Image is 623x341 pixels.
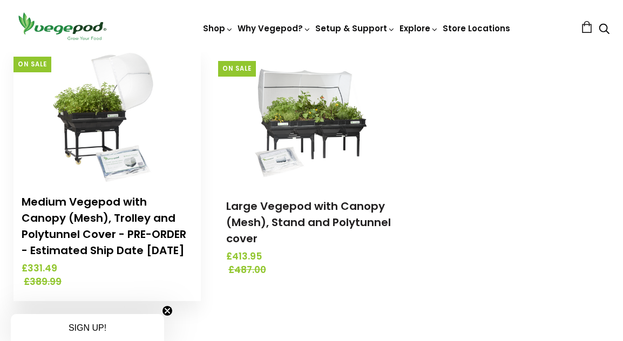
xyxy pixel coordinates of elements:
[22,262,193,276] span: £331.49
[315,23,395,34] a: Setup & Support
[226,199,391,246] a: Large Vegepod with Canopy (Mesh), Stand and Polytunnel cover
[11,314,164,341] div: SIGN UP!Close teaser
[228,263,399,277] span: £487.00
[162,305,173,316] button: Close teaser
[13,11,111,42] img: Vegepod
[443,23,510,34] a: Store Locations
[50,47,164,182] img: Medium Vegepod with Canopy (Mesh), Trolley and Polytunnel Cover - PRE-ORDER - Estimated Ship Date...
[22,194,186,258] a: Medium Vegepod with Canopy (Mesh), Trolley and Polytunnel Cover - PRE-ORDER - Estimated Ship Date...
[226,250,397,264] span: £413.95
[399,23,438,34] a: Explore
[599,24,610,36] a: Search
[203,23,233,34] a: Shop
[255,51,368,186] img: Large Vegepod with Canopy (Mesh), Stand and Polytunnel cover
[24,275,195,289] span: £389.99
[69,323,106,332] span: SIGN UP!
[238,23,311,34] a: Why Vegepod?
